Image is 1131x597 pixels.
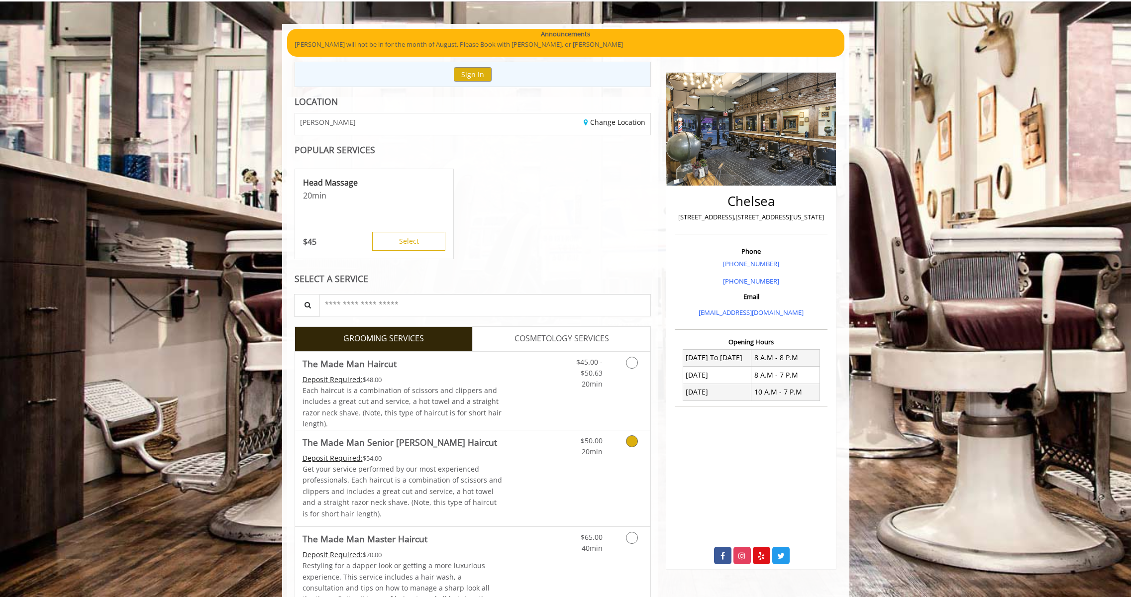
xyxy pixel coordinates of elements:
[303,464,503,519] p: Get your service performed by our most experienced professionals. Each haircut is a combination o...
[303,357,397,371] b: The Made Man Haircut
[677,194,825,208] h2: Chelsea
[295,274,651,284] div: SELECT A SERVICE
[677,212,825,222] p: [STREET_ADDRESS],[STREET_ADDRESS][US_STATE]
[303,453,503,464] div: $54.00
[295,144,375,156] b: POPULAR SERVICES
[699,308,804,317] a: [EMAIL_ADDRESS][DOMAIN_NAME]
[723,259,779,268] a: [PHONE_NUMBER]
[751,384,820,400] td: 10 A.M - 7 P.M
[683,367,751,384] td: [DATE]
[576,357,603,378] span: $45.00 - $50.63
[303,236,316,247] p: 45
[303,453,363,463] span: This service needs some Advance to be paid before we block your appointment
[751,349,820,366] td: 8 A.M - 8 P.M
[675,338,827,345] h3: Opening Hours
[454,67,492,82] button: Sign In
[582,543,603,553] span: 40min
[303,532,427,546] b: The Made Man Master Haircut
[677,248,825,255] h3: Phone
[683,349,751,366] td: [DATE] To [DATE]
[300,118,356,126] span: [PERSON_NAME]
[294,294,320,316] button: Service Search
[303,190,445,201] p: 20
[312,190,326,201] span: min
[303,236,308,247] span: $
[303,435,497,449] b: The Made Man Senior [PERSON_NAME] Haircut
[303,550,363,559] span: This service needs some Advance to be paid before we block your appointment
[303,375,363,384] span: This service needs some Advance to be paid before we block your appointment
[683,384,751,400] td: [DATE]
[581,532,603,542] span: $65.00
[303,386,502,428] span: Each haircut is a combination of scissors and clippers and includes a great cut and service, a ho...
[582,379,603,389] span: 20min
[295,96,338,107] b: LOCATION
[582,447,603,456] span: 20min
[584,117,645,127] a: Change Location
[581,436,603,445] span: $50.00
[541,29,590,39] b: Announcements
[295,39,837,50] p: [PERSON_NAME] will not be in for the month of August. Please Book with [PERSON_NAME], or [PERSON_...
[303,177,445,188] p: Head Massage
[723,277,779,286] a: [PHONE_NUMBER]
[514,332,609,345] span: COSMETOLOGY SERVICES
[372,232,445,251] button: Select
[677,293,825,300] h3: Email
[303,549,503,560] div: $70.00
[751,367,820,384] td: 8 A.M - 7 P.M
[343,332,424,345] span: GROOMING SERVICES
[303,374,503,385] div: $48.00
